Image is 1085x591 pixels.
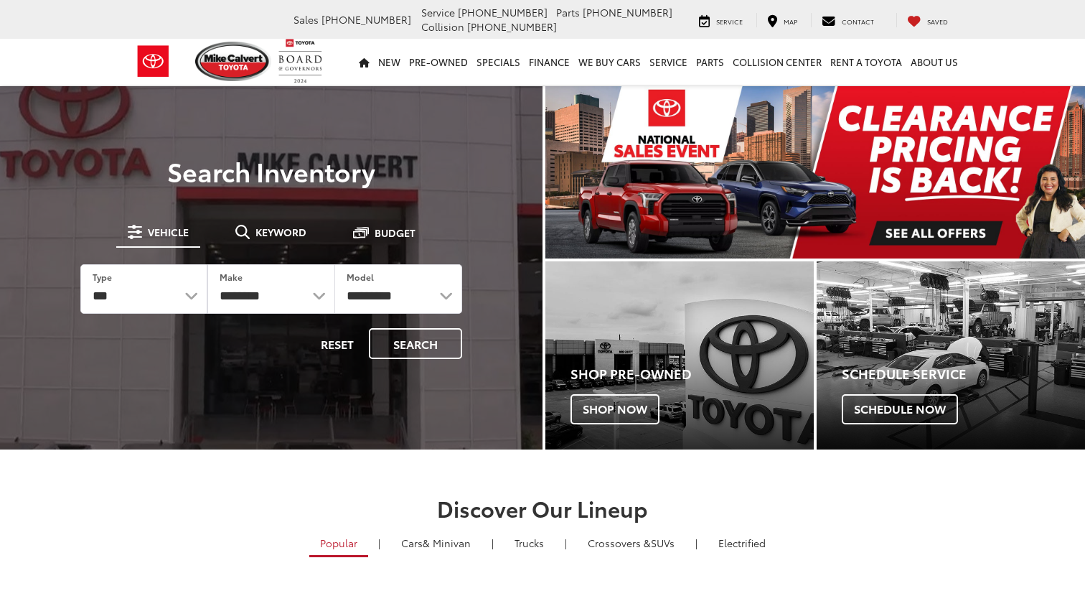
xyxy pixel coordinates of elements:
a: Service [645,39,692,85]
span: Saved [927,17,948,26]
a: About Us [906,39,962,85]
label: Model [347,271,374,283]
li: | [692,536,701,550]
button: Search [369,328,462,359]
span: Shop Now [570,394,659,424]
a: Rent a Toyota [826,39,906,85]
a: Collision Center [728,39,826,85]
a: New [374,39,405,85]
span: [PHONE_NUMBER] [321,12,411,27]
a: Pre-Owned [405,39,472,85]
span: Service [421,5,455,19]
h4: Schedule Service [842,367,1085,381]
span: Map [784,17,797,26]
a: Service [688,13,753,27]
label: Make [220,271,243,283]
a: Popular [309,531,368,557]
span: [PHONE_NUMBER] [467,19,557,34]
a: Finance [525,39,574,85]
a: Specials [472,39,525,85]
span: Collision [421,19,464,34]
span: Budget [375,228,415,238]
a: Contact [811,13,885,27]
a: Schedule Service Schedule Now [817,261,1085,450]
a: Map [756,13,808,27]
a: SUVs [577,531,685,555]
span: Sales [293,12,319,27]
h2: Discover Our Lineup [37,496,1048,520]
h4: Shop Pre-Owned [570,367,814,381]
span: Parts [556,5,580,19]
img: Clearance Pricing Is Back [545,86,1085,259]
a: My Saved Vehicles [896,13,959,27]
a: Home [354,39,374,85]
span: & Minivan [423,536,471,550]
li: | [375,536,384,550]
a: WE BUY CARS [574,39,645,85]
h3: Search Inventory [60,157,482,185]
a: Parts [692,39,728,85]
li: | [488,536,497,550]
span: Keyword [255,227,306,237]
span: Contact [842,17,874,26]
span: [PHONE_NUMBER] [458,5,548,19]
img: Toyota [126,38,180,85]
a: Electrified [708,531,776,555]
a: Trucks [504,531,555,555]
label: Type [93,271,112,283]
a: Cars [390,531,482,555]
button: Reset [309,328,366,359]
div: Toyota [545,261,814,450]
div: Toyota [817,261,1085,450]
span: Crossovers & [588,536,651,550]
img: Mike Calvert Toyota [195,42,271,81]
div: carousel slide number 1 of 1 [545,86,1085,259]
span: Vehicle [148,227,189,237]
a: Shop Pre-Owned Shop Now [545,261,814,450]
span: Schedule Now [842,394,958,424]
span: Service [716,17,743,26]
li: | [561,536,570,550]
section: Carousel section with vehicle pictures - may contain disclaimers. [545,86,1085,259]
span: [PHONE_NUMBER] [583,5,672,19]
